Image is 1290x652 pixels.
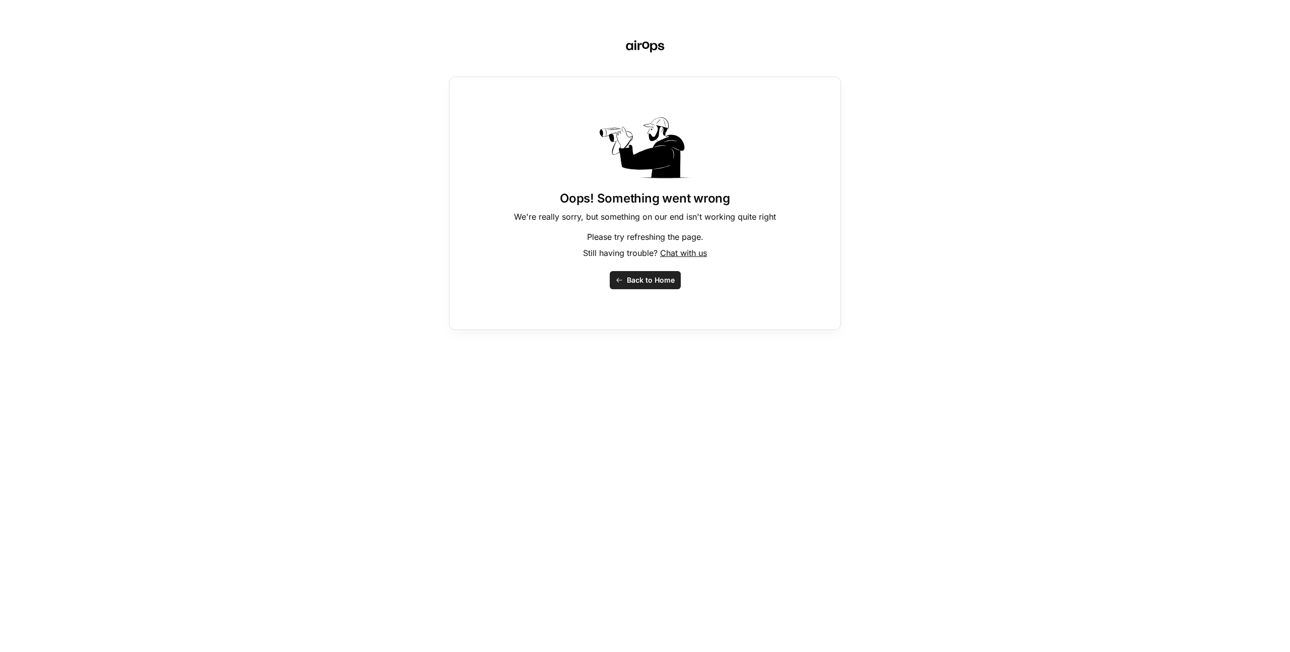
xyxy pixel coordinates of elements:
span: Chat with us [660,248,707,258]
p: We're really sorry, but something on our end isn't working quite right [514,211,776,223]
h1: Oops! Something went wrong [560,190,730,207]
p: Still having trouble? [583,247,707,259]
button: Back to Home [610,271,681,289]
p: Please try refreshing the page. [587,231,703,243]
span: Back to Home [627,275,675,285]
